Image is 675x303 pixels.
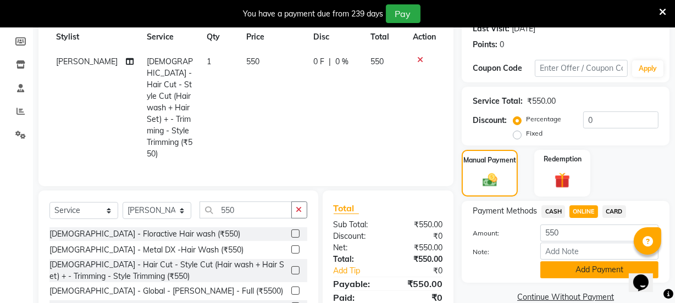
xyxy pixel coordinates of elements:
[406,25,442,49] th: Action
[399,265,451,277] div: ₹0
[49,285,283,297] div: [DEMOGRAPHIC_DATA] - Global - [PERSON_NAME] - Full (₹5500)
[370,57,384,66] span: 550
[550,171,575,190] img: _gift.svg
[147,57,193,159] span: [DEMOGRAPHIC_DATA] - Hair Cut - Style Cut (Hair wash + Hair Set) + - Trimming - Style Trimming (₹...
[473,63,535,74] div: Coupon Code
[240,25,307,49] th: Price
[500,39,504,50] div: 0
[313,56,324,68] span: 0 F
[388,254,451,265] div: ₹550.00
[335,56,348,68] span: 0 %
[56,57,118,66] span: [PERSON_NAME]
[307,25,364,49] th: Disc
[544,154,582,164] label: Redemption
[49,228,240,240] div: [DEMOGRAPHIC_DATA] - Floractive Hair wash (₹550)
[463,155,516,165] label: Manual Payment
[388,242,451,254] div: ₹550.00
[527,96,556,107] div: ₹550.00
[473,96,523,107] div: Service Total:
[49,25,140,49] th: Stylist
[140,25,200,49] th: Service
[325,219,388,231] div: Sub Total:
[334,203,359,214] span: Total
[541,205,565,218] span: CASH
[207,57,211,66] span: 1
[526,128,543,138] label: Fixed
[200,25,240,49] th: Qty
[464,291,667,303] a: Continue Without Payment
[364,25,406,49] th: Total
[325,277,388,290] div: Payable:
[632,60,663,77] button: Apply
[540,243,659,260] input: Add Note
[325,231,388,242] div: Discount:
[246,57,259,66] span: 550
[325,242,388,254] div: Net:
[200,201,292,218] input: Search or Scan
[388,277,451,290] div: ₹550.00
[540,225,659,242] input: Amount
[49,244,244,256] div: [DEMOGRAPHIC_DATA] - Metal DX -Hair Wash (₹550)
[512,23,535,35] div: [DATE]
[325,265,399,277] a: Add Tip
[325,254,388,265] div: Total:
[629,259,664,292] iframe: chat widget
[473,205,537,217] span: Payment Methods
[464,247,532,257] label: Note:
[244,8,384,20] div: You have a payment due from 239 days
[569,205,598,218] span: ONLINE
[473,23,510,35] div: Last Visit:
[540,261,659,278] button: Add Payment
[49,259,287,282] div: [DEMOGRAPHIC_DATA] - Hair Cut - Style Cut (Hair wash + Hair Set) + - Trimming - Style Trimming (₹...
[535,60,628,77] input: Enter Offer / Coupon Code
[602,205,626,218] span: CARD
[473,115,507,126] div: Discount:
[464,228,532,238] label: Amount:
[526,114,561,124] label: Percentage
[478,172,502,189] img: _cash.svg
[329,56,331,68] span: |
[386,4,421,23] button: Pay
[388,219,451,231] div: ₹550.00
[388,231,451,242] div: ₹0
[473,39,497,50] div: Points:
